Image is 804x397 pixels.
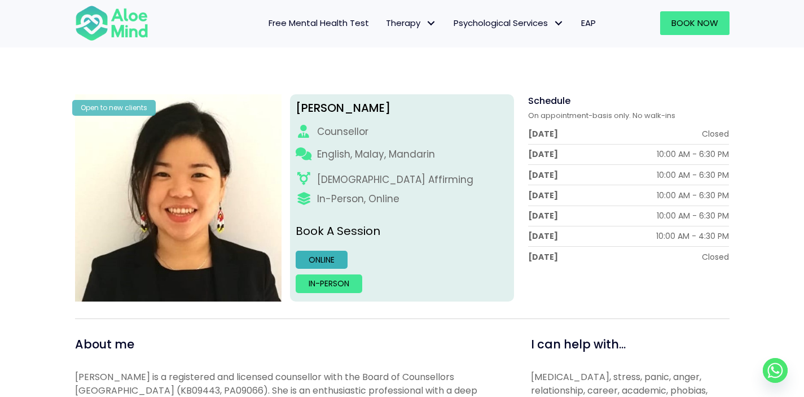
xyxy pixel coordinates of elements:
[377,11,445,35] a: TherapyTherapy: submenu
[269,17,369,29] span: Free Mental Health Test
[75,336,134,352] span: About me
[75,94,282,302] img: Karen Counsellor
[454,17,564,29] span: Psychological Services
[671,17,718,29] span: Book Now
[528,169,558,181] div: [DATE]
[657,190,729,201] div: 10:00 AM - 6:30 PM
[528,230,558,242] div: [DATE]
[260,11,377,35] a: Free Mental Health Test
[660,11,730,35] a: Book Now
[528,128,558,139] div: [DATE]
[317,192,399,206] div: In-Person, Online
[657,149,729,160] div: 10:00 AM - 6:30 PM
[445,11,573,35] a: Psychological ServicesPsychological Services: submenu
[702,128,729,139] div: Closed
[296,274,362,293] a: In-person
[317,173,473,187] div: [DEMOGRAPHIC_DATA] Affirming
[702,251,729,263] div: Closed
[581,17,596,29] span: EAP
[531,336,626,352] span: I can help with...
[657,210,729,221] div: 10:00 AM - 6:30 PM
[386,17,437,29] span: Therapy
[763,358,788,383] a: Whatsapp
[296,100,508,116] div: [PERSON_NAME]
[317,147,435,162] p: English, Malay, Mandarin
[75,5,148,42] img: Aloe mind Logo
[296,223,508,239] p: Book A Session
[657,169,729,181] div: 10:00 AM - 6:30 PM
[551,15,567,32] span: Psychological Services: submenu
[317,125,368,139] div: Counsellor
[528,110,675,121] span: On appointment-basis only. No walk-ins
[528,190,558,201] div: [DATE]
[163,11,604,35] nav: Menu
[528,210,558,221] div: [DATE]
[528,94,570,107] span: Schedule
[72,100,156,115] div: Open to new clients
[296,251,348,269] a: Online
[573,11,604,35] a: EAP
[528,251,558,263] div: [DATE]
[656,230,729,242] div: 10:00 AM - 4:30 PM
[423,15,440,32] span: Therapy: submenu
[528,149,558,160] div: [DATE]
